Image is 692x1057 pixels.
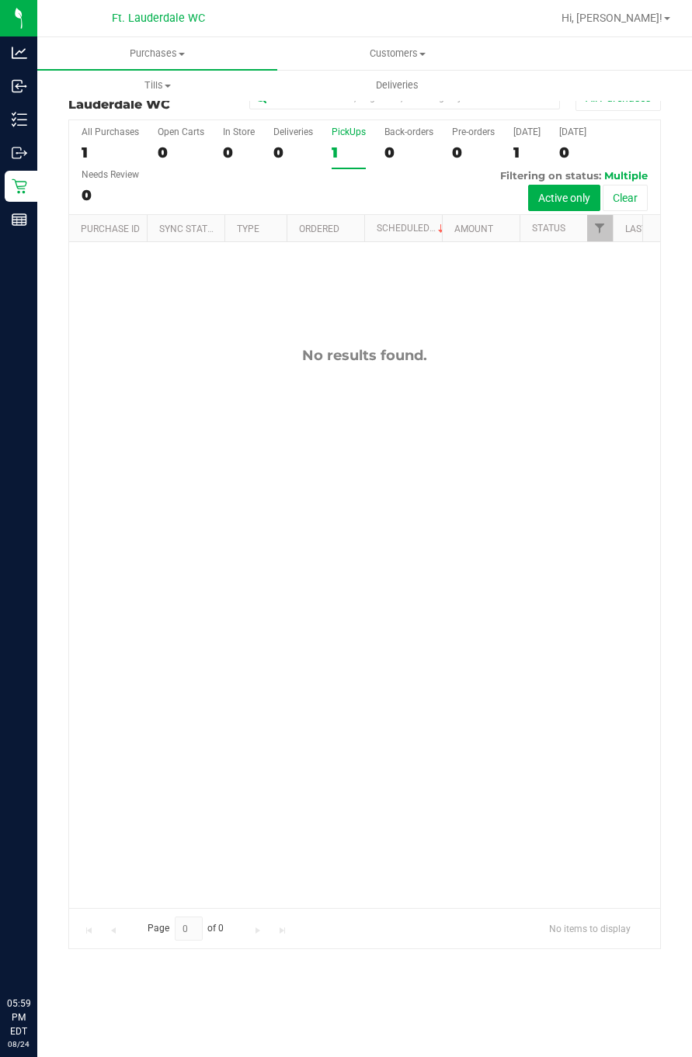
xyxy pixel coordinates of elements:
[12,212,27,227] inline-svg: Reports
[452,126,495,137] div: Pre-orders
[82,169,139,180] div: Needs Review
[159,224,219,234] a: Sync Status
[12,45,27,61] inline-svg: Analytics
[528,185,600,211] button: Active only
[37,47,277,61] span: Purchases
[82,144,139,161] div: 1
[273,144,313,161] div: 0
[332,126,366,137] div: PickUps
[384,126,433,137] div: Back-orders
[273,126,313,137] div: Deliveries
[500,169,601,182] span: Filtering on status:
[278,47,516,61] span: Customers
[513,144,541,161] div: 1
[12,145,27,161] inline-svg: Outbound
[377,223,447,234] a: Scheduled
[112,12,205,25] span: Ft. Lauderdale WC
[562,12,662,24] span: Hi, [PERSON_NAME]!
[69,347,660,364] div: No results found.
[81,224,140,234] a: Purchase ID
[237,224,259,234] a: Type
[223,144,255,161] div: 0
[513,126,541,137] div: [DATE]
[532,223,565,234] a: Status
[559,126,586,137] div: [DATE]
[452,144,495,161] div: 0
[37,37,277,70] a: Purchases
[12,78,27,94] inline-svg: Inbound
[68,84,249,111] h3: Purchase Summary:
[454,224,493,234] a: Amount
[604,169,648,182] span: Multiple
[82,186,139,204] div: 0
[223,126,255,137] div: In Store
[158,144,204,161] div: 0
[559,144,586,161] div: 0
[16,933,62,979] iframe: Resource center
[384,144,433,161] div: 0
[37,69,277,102] a: Tills
[587,215,613,241] a: Filter
[277,37,517,70] a: Customers
[299,224,339,234] a: Ordered
[82,126,139,137] div: All Purchases
[7,1038,30,1050] p: 08/24
[134,917,237,941] span: Page of 0
[355,78,440,92] span: Deliveries
[537,917,643,940] span: No items to display
[12,178,27,194] inline-svg: Retail
[158,126,204,137] div: Open Carts
[603,185,648,211] button: Clear
[332,144,366,161] div: 1
[277,69,517,102] a: Deliveries
[12,112,27,127] inline-svg: Inventory
[38,78,276,92] span: Tills
[7,996,30,1038] p: 05:59 PM EDT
